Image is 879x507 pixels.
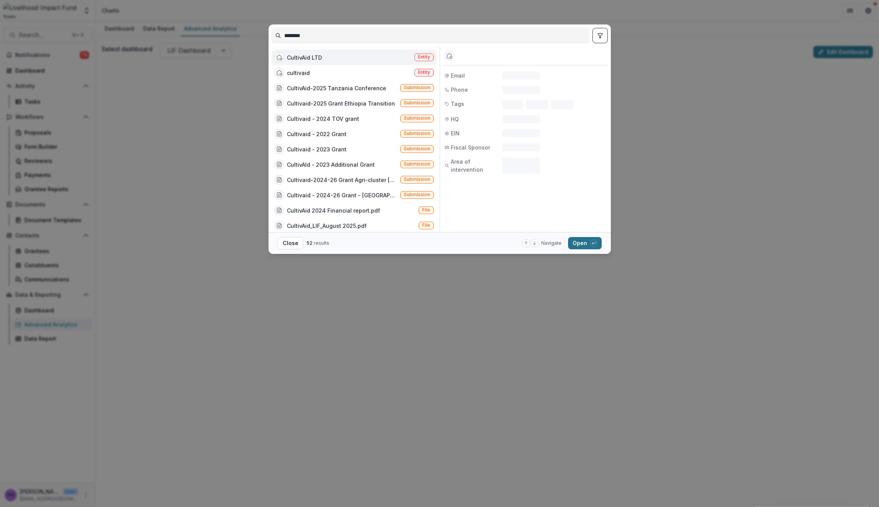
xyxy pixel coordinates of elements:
span: Submission [404,131,430,136]
div: Cultivaid - 2023 Grant [287,145,346,153]
span: Phone [451,86,468,94]
span: Submission [404,85,430,90]
span: Navigate [541,240,562,247]
span: Email [451,71,465,80]
div: Cultivaid - 2022 Grant [287,130,346,138]
div: cultivaid [287,69,310,77]
span: EIN [451,129,460,137]
div: CultivAid LTD [287,54,322,62]
button: Close [278,237,303,249]
span: results [314,240,329,246]
div: CultivAid_LIF_August 2025.pdf [287,222,367,230]
span: Entity [418,70,430,75]
div: Cultivaid - 2024 TOV grant [287,115,359,123]
span: Submission [404,115,430,121]
button: Open [568,237,602,249]
span: Submission [404,100,430,106]
span: Submission [404,192,430,197]
span: Submission [404,146,430,151]
div: Cultivaid-2024-26 Grant Agri-cluster [GEOGRAPHIC_DATA] [287,176,397,184]
div: CultivAid 2024 Financial report.pdf [287,206,380,214]
span: Area of intervention [451,158,502,174]
span: Fiscal Sponsor [451,143,490,151]
span: File [422,207,430,213]
span: HQ [451,115,459,123]
div: Cultivaid-2025 Grant Ethiopia Transition [287,99,395,107]
div: Cultivaid - 2024-26 Grant - [GEOGRAPHIC_DATA] Grapes Project [287,191,397,199]
span: 52 [306,240,312,246]
span: Submission [404,177,430,182]
span: Submission [404,161,430,167]
button: toggle filters [592,28,608,43]
div: CultivAId - 2023 Additional Grant [287,161,375,169]
div: CultivAid-2025 Tanzania Conference [287,84,386,92]
span: Tags [451,100,464,108]
span: Entity [418,54,430,60]
span: File [422,223,430,228]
